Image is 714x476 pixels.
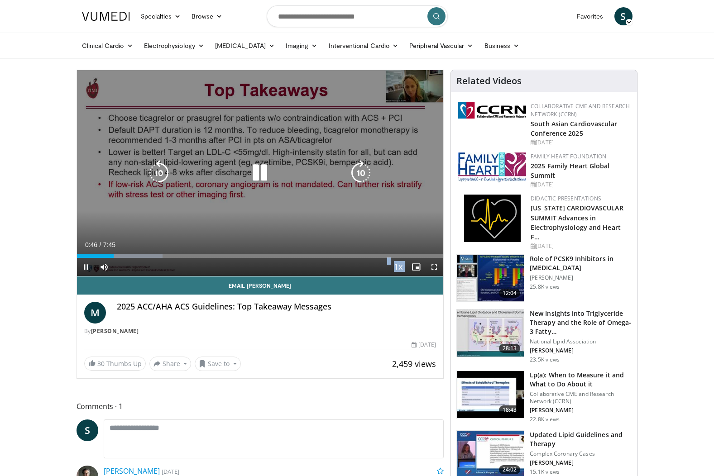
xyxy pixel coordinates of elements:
[91,327,139,335] a: [PERSON_NAME]
[531,195,630,203] div: Didactic Presentations
[530,274,632,281] p: [PERSON_NAME]
[84,357,146,371] a: 30 Thumbs Up
[530,283,560,290] p: 25.8K views
[458,102,526,119] img: a04ee3ba-8487-4636-b0fb-5e8d268f3737.png.150x105_q85_autocrop_double_scale_upscale_version-0.2.png
[267,5,448,27] input: Search topics, interventions
[407,258,425,276] button: Enable picture-in-picture mode
[457,309,524,357] img: 45ea033d-f728-4586-a1ce-38957b05c09e.150x105_q85_crop-smart_upscale.jpg
[499,465,521,474] span: 24:02
[530,356,560,363] p: 23.5K views
[530,407,632,414] p: [PERSON_NAME]
[392,358,436,369] span: 2,459 views
[149,357,192,371] button: Share
[280,37,323,55] a: Imaging
[84,327,436,335] div: By
[210,37,280,55] a: [MEDICAL_DATA]
[389,258,407,276] button: Playback Rate
[530,390,632,405] p: Collaborative CME and Research Network (CCRN)
[77,419,98,441] a: S
[499,344,521,353] span: 28:13
[186,7,228,25] a: Browse
[77,70,444,276] video-js: Video Player
[614,7,633,25] a: S
[84,302,106,324] a: M
[530,459,632,466] p: [PERSON_NAME]
[77,258,95,276] button: Pause
[530,338,632,345] p: National Lipid Association
[530,254,632,272] h3: Role of PCSK9 Inhibitors in [MEDICAL_DATA]
[530,468,560,476] p: 15.1K views
[530,309,632,336] h3: New Insights into Triglyceride Therapy and the Role of Omega-3 Fatty…
[456,309,632,363] a: 28:13 New Insights into Triglyceride Therapy and the Role of Omega-3 Fatty… National Lipid Associ...
[135,7,187,25] a: Specialties
[77,37,139,55] a: Clinical Cardio
[571,7,609,25] a: Favorites
[162,467,179,476] small: [DATE]
[457,255,524,302] img: 3346fd73-c5f9-4d1f-bb16-7b1903aae427.150x105_q85_crop-smart_upscale.jpg
[531,204,623,241] a: [US_STATE] CARDIOVASCULAR SUMMIT Advances in Electrophysiology and Heart F…
[97,359,105,368] span: 30
[499,289,521,298] span: 12:04
[456,254,632,302] a: 12:04 Role of PCSK9 Inhibitors in [MEDICAL_DATA] [PERSON_NAME] 25.8K views
[530,347,632,354] p: [PERSON_NAME]
[530,371,632,389] h3: Lp(a): When to Measure it and What to Do About it
[531,152,606,160] a: Family Heart Foundation
[456,371,632,423] a: 18:43 Lp(a): When to Measure it and What to Do About it Collaborative CME and Research Network (C...
[95,258,113,276] button: Mute
[530,416,560,423] p: 22.8K views
[103,241,115,248] span: 7:45
[100,241,101,248] span: /
[531,138,630,147] div: [DATE]
[456,76,522,86] h4: Related Videos
[530,450,632,457] p: Complex Coronary Cases
[457,371,524,418] img: 7a20132b-96bf-405a-bedd-783937203c38.150x105_q85_crop-smart_upscale.jpg
[464,195,521,242] img: 1860aa7a-ba06-47e3-81a4-3dc728c2b4cf.png.150x105_q85_autocrop_double_scale_upscale_version-0.2.png
[323,37,404,55] a: Interventional Cardio
[117,302,436,312] h4: 2025 ACC/AHA ACS Guidelines: Top Takeaway Messages
[104,466,160,476] a: [PERSON_NAME]
[77,254,444,258] div: Progress Bar
[77,400,444,412] span: Comments 1
[531,242,630,250] div: [DATE]
[499,405,521,414] span: 18:43
[531,119,617,138] a: South Asian Cardiovascular Conference 2025
[531,162,609,180] a: 2025 Family Heart Global Summit
[531,102,630,118] a: Collaborative CME and Research Network (CCRN)
[412,341,436,349] div: [DATE]
[404,37,479,55] a: Peripheral Vascular
[479,37,525,55] a: Business
[195,357,241,371] button: Save to
[531,181,630,189] div: [DATE]
[82,12,130,21] img: VuMedi Logo
[85,241,97,248] span: 0:46
[425,258,443,276] button: Fullscreen
[139,37,210,55] a: Electrophysiology
[530,430,632,448] h3: Updated Lipid Guidelines and Therapy
[77,276,444,295] a: Email [PERSON_NAME]
[458,152,526,182] img: 96363db5-6b1b-407f-974b-715268b29f70.jpeg.150x105_q85_autocrop_double_scale_upscale_version-0.2.jpg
